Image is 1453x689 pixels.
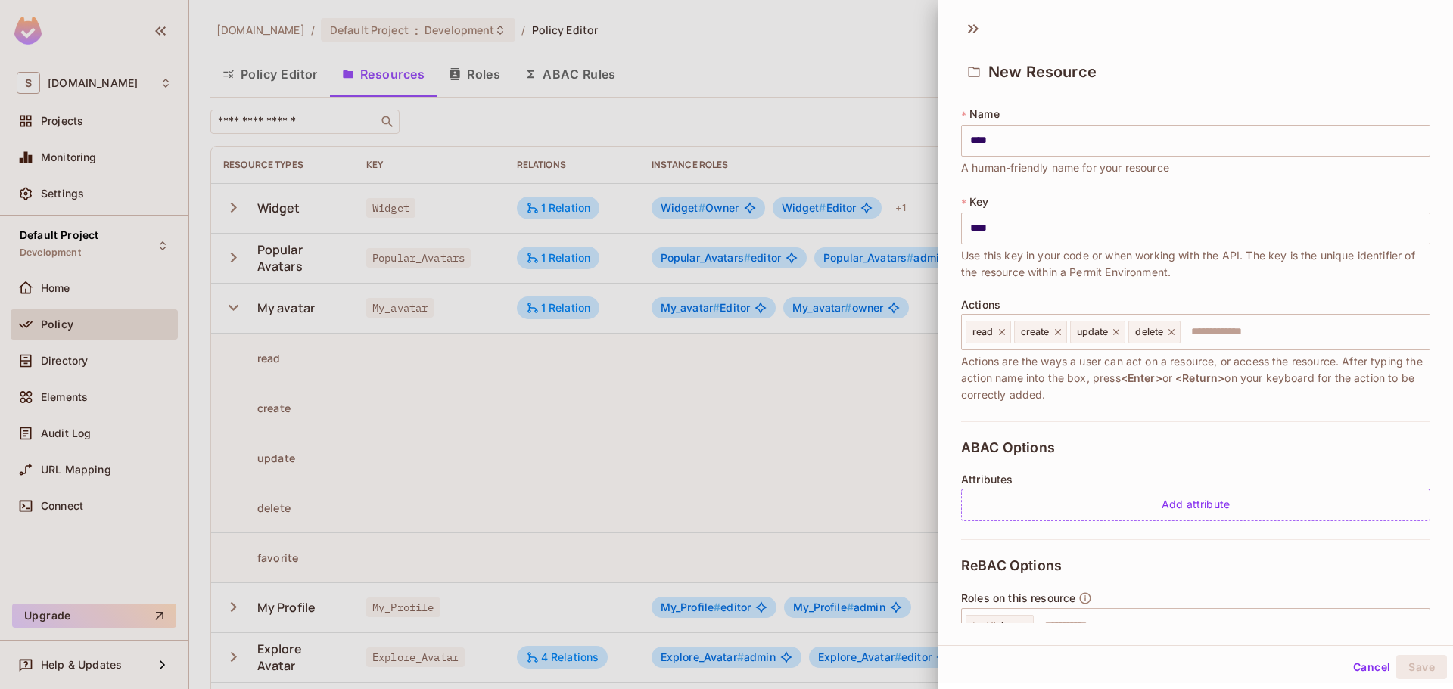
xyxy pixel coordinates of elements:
span: Name [969,108,1000,120]
span: view [972,620,1016,632]
button: Save [1396,655,1447,679]
span: test # [972,620,996,632]
span: create [1021,326,1050,338]
span: A human-friendly name for your resource [961,160,1169,176]
span: Actions are the ways a user can act on a resource, or access the resource. After typing the actio... [961,353,1430,403]
span: update [1077,326,1109,338]
div: read [966,321,1011,343]
button: Cancel [1347,655,1396,679]
span: Attributes [961,473,1013,486]
span: <Enter> [1121,371,1162,384]
div: test#view [966,615,1034,638]
span: Use this key in your code or when working with the API. The key is the unique identifier of the r... [961,247,1430,281]
span: delete [1135,326,1163,338]
span: ABAC Options [961,440,1055,455]
span: ReBAC Options [961,558,1062,573]
span: Key [969,196,988,208]
div: Add attribute [961,489,1430,521]
span: Roles on this resource [961,592,1075,604]
span: <Return> [1175,371,1224,384]
div: create [1014,321,1067,343]
div: update [1070,321,1126,343]
span: Actions [961,299,1000,311]
span: read [972,326,994,338]
span: New Resource [988,63,1097,81]
div: delete [1128,321,1181,343]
